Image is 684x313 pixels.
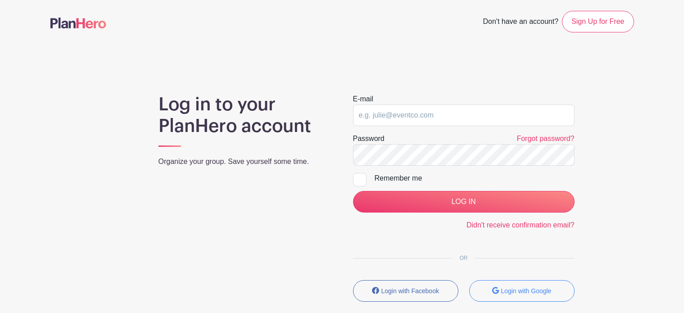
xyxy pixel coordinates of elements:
[467,221,575,229] a: Didn't receive confirmation email?
[353,94,373,104] label: E-mail
[375,173,575,184] div: Remember me
[353,280,458,302] button: Login with Facebook
[381,287,439,295] small: Login with Facebook
[469,280,575,302] button: Login with Google
[353,133,385,144] label: Password
[483,13,558,32] span: Don't have an account?
[453,255,475,261] span: OR
[501,287,551,295] small: Login with Google
[562,11,634,32] a: Sign Up for Free
[353,191,575,213] input: LOG IN
[159,156,331,167] p: Organize your group. Save yourself some time.
[516,135,574,142] a: Forgot password?
[159,94,331,137] h1: Log in to your PlanHero account
[353,104,575,126] input: e.g. julie@eventco.com
[50,18,106,28] img: logo-507f7623f17ff9eddc593b1ce0a138ce2505c220e1c5a4e2b4648c50719b7d32.svg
